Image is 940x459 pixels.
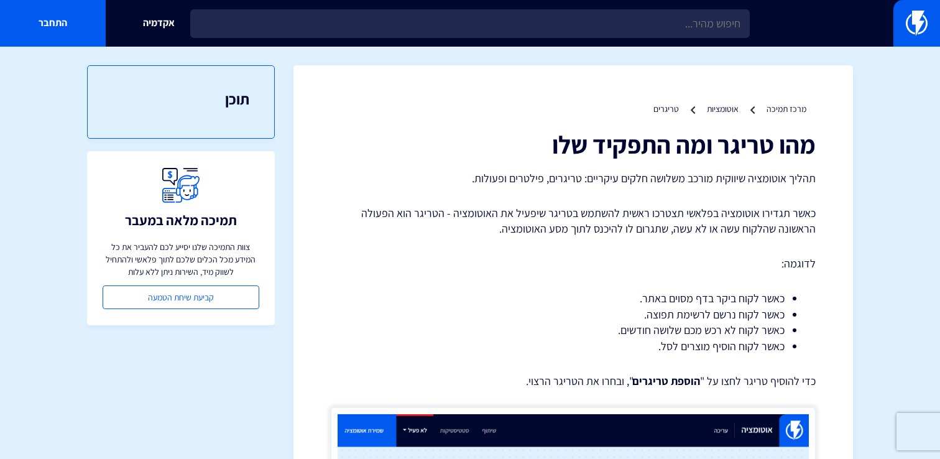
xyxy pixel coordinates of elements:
[331,131,816,158] h1: מהו טריגר ומה התפקיד שלו
[362,322,785,338] li: כאשר לקוח לא רכש מכם שלושה חודשים.
[103,285,259,309] a: קביעת שיחת הטמעה
[632,374,700,388] strong: הוספת טריגרים
[190,9,750,38] input: חיפוש מהיר...
[331,256,816,272] p: לדוגמה:
[362,338,785,355] li: כאשר לקוח הוסיף מוצרים לסל.
[113,91,249,107] h3: תוכן
[653,103,679,114] a: טריגרים
[362,290,785,307] li: כאשר לקוח ביקר בדף מסוים באתר.
[767,103,806,114] a: מרכז תמיכה
[331,373,816,389] p: כדי להוסיף טריגר לחצו על " ", ובחרו את הטריגר הרצוי.
[331,205,816,237] p: כאשר תגדירו אוטומציה בפלאשי תצטרכו ראשית להשתמש בטריגר שיפעיל את האוטומציה - הטריגר הוא הפעולה הר...
[103,241,259,278] p: צוות התמיכה שלנו יסייע לכם להעביר את כל המידע מכל הכלים שלכם לתוך פלאשי ולהתחיל לשווק מיד, השירות...
[125,213,237,228] h3: תמיכה מלאה במעבר
[331,170,816,187] p: תהליך אוטומציה שיווקית מורכב משלושה חלקים עיקריים: טריגרים, פילטרים ופעולות.
[362,307,785,323] li: כאשר לקוח נרשם לרשימת תפוצה.
[707,103,739,114] a: אוטומציות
